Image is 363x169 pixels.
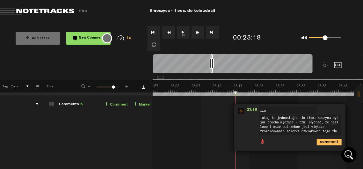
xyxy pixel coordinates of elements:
input: Enter your name [259,107,317,114]
th: # [29,80,39,92]
div: 1x [113,35,135,41]
span: Add Track [26,37,50,40]
div: 00:23:18 [233,34,261,43]
button: Rewind [162,26,175,39]
div: comments [30,101,40,107]
span: 23:18 [244,108,259,114]
button: Go to end [206,26,219,39]
div: {{ tooltip_message }} [102,33,112,43]
button: 1x [177,26,190,39]
img: star-track.png [238,108,244,114]
button: Fast Forward [192,26,204,39]
a: Download comments [142,85,145,89]
span: 6 [80,103,83,107]
span: comment [317,139,322,144]
span: New Comment [79,36,105,40]
div: Open Intercom Messenger [341,147,357,163]
a: Comment [105,101,128,108]
span: - [87,84,92,87]
th: Title [39,80,73,92]
button: +Add Track [16,32,60,45]
span: + [26,36,29,41]
img: speedometer.svg [118,35,124,40]
i: comment [317,139,342,145]
span: 1x [127,37,131,40]
a: Marker [134,101,151,108]
button: Go to beginning [148,26,160,39]
div: Comments [59,102,83,107]
span: + [134,102,137,107]
button: Loop [148,38,160,51]
th: Color [10,80,19,92]
span: + [105,102,108,107]
span: + [124,84,129,87]
button: New Comment [66,32,111,45]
